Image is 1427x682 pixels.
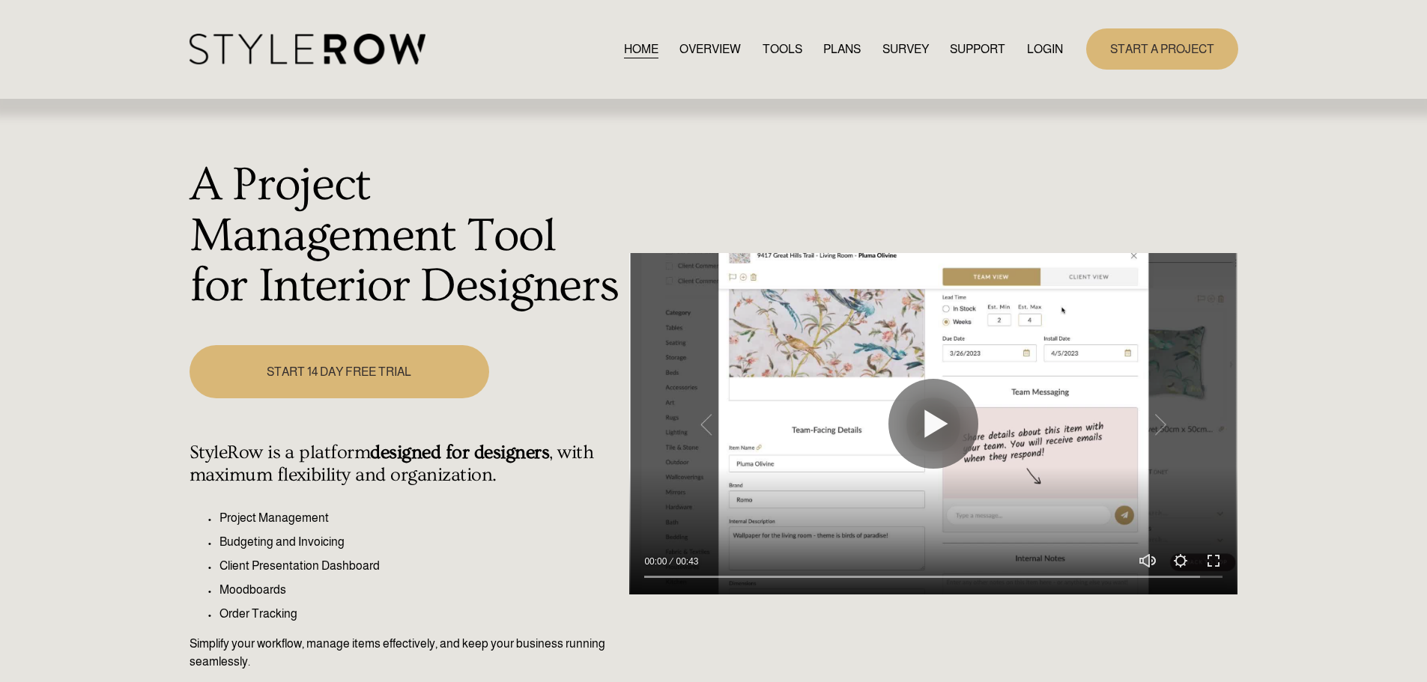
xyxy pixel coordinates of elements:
[644,572,1223,582] input: Seek
[888,379,978,469] button: Play
[219,581,622,599] p: Moodboards
[679,39,741,59] a: OVERVIEW
[950,39,1005,59] a: folder dropdown
[190,345,489,398] a: START 14 DAY FREE TRIAL
[1027,39,1063,59] a: LOGIN
[219,605,622,623] p: Order Tracking
[190,160,622,312] h1: A Project Management Tool for Interior Designers
[219,557,622,575] p: Client Presentation Dashboard
[823,39,861,59] a: PLANS
[763,39,802,59] a: TOOLS
[670,554,702,569] div: Duration
[190,34,425,64] img: StyleRow
[1086,28,1238,70] a: START A PROJECT
[882,39,929,59] a: SURVEY
[190,442,622,487] h4: StyleRow is a platform , with maximum flexibility and organization.
[219,533,622,551] p: Budgeting and Invoicing
[624,39,658,59] a: HOME
[219,509,622,527] p: Project Management
[370,442,549,463] strong: designed for designers
[644,554,670,569] div: Current time
[950,40,1005,58] span: SUPPORT
[190,635,622,671] p: Simplify your workflow, manage items effectively, and keep your business running seamlessly.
